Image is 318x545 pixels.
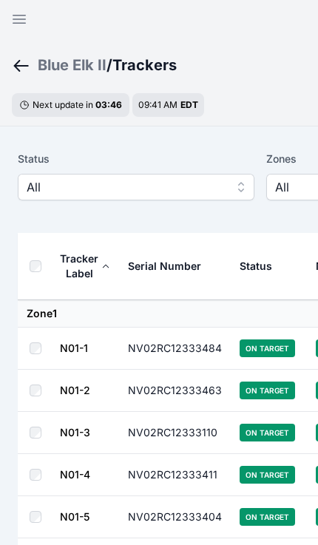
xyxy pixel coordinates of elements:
a: N01-4 [60,468,90,481]
td: NV02RC12333484 [119,328,231,370]
td: NV02RC12333463 [119,370,231,412]
a: Blue Elk II [38,55,106,75]
nav: Breadcrumb [12,46,306,84]
span: All [27,178,225,196]
button: All [18,174,254,200]
button: Serial Number [128,248,213,284]
span: On Target [240,466,295,484]
a: N01-3 [60,426,90,439]
span: 09:41 AM [138,99,177,110]
div: Serial Number [128,259,201,274]
span: On Target [240,424,295,441]
div: 03 : 46 [95,99,122,111]
td: NV02RC12333110 [119,412,231,454]
td: NV02RC12333404 [119,496,231,538]
span: EDT [180,99,198,110]
span: / [106,55,112,75]
a: N01-1 [60,342,88,354]
button: Tracker Label [60,241,110,291]
td: NV02RC12333411 [119,454,231,496]
span: On Target [240,339,295,357]
h3: Trackers [112,55,177,75]
button: Status [240,248,284,284]
a: N01-5 [60,510,89,523]
a: N01-2 [60,384,90,396]
span: On Target [240,382,295,399]
div: Status [240,259,272,274]
div: Tracker Label [60,251,98,281]
span: Next update in [33,99,93,110]
span: On Target [240,508,295,526]
label: Status [18,150,254,168]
